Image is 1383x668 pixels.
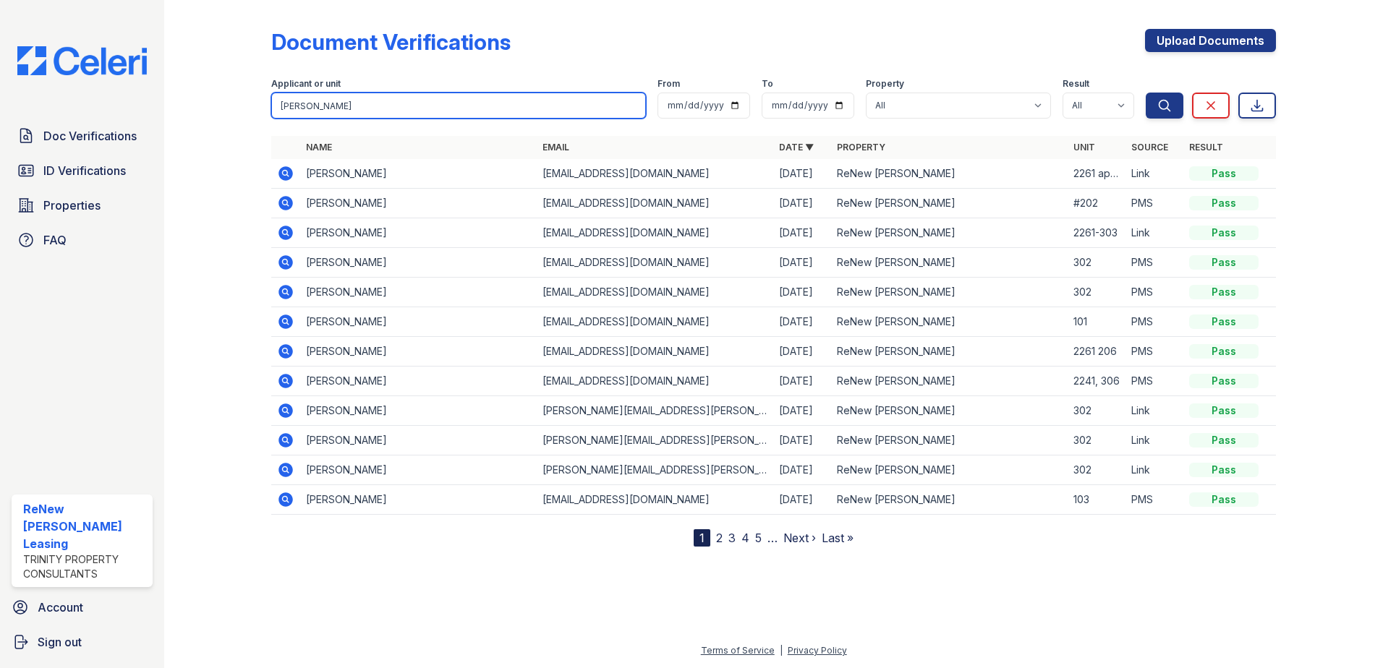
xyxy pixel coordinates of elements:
[300,248,537,278] td: [PERSON_NAME]
[537,307,773,337] td: [EMAIL_ADDRESS][DOMAIN_NAME]
[831,367,1068,396] td: ReNew [PERSON_NAME]
[1068,159,1125,189] td: 2261 apt 206
[755,531,762,545] a: 5
[537,455,773,485] td: [PERSON_NAME][EMAIL_ADDRESS][PERSON_NAME][DOMAIN_NAME]
[1125,485,1183,515] td: PMS
[6,628,158,656] button: Sign out
[306,142,332,153] a: Name
[1131,142,1168,153] a: Source
[773,218,831,248] td: [DATE]
[23,500,147,552] div: ReNew [PERSON_NAME] Leasing
[773,485,831,515] td: [DATE]
[300,159,537,189] td: [PERSON_NAME]
[773,278,831,307] td: [DATE]
[1189,492,1259,507] div: Pass
[1125,426,1183,455] td: Link
[831,485,1068,515] td: ReNew [PERSON_NAME]
[38,599,83,616] span: Account
[773,248,831,278] td: [DATE]
[1068,367,1125,396] td: 2241, 306
[38,633,82,651] span: Sign out
[1189,142,1223,153] a: Result
[1068,218,1125,248] td: 2261-303
[300,485,537,515] td: [PERSON_NAME]
[1189,285,1259,299] div: Pass
[716,531,723,545] a: 2
[773,159,831,189] td: [DATE]
[300,367,537,396] td: [PERSON_NAME]
[537,367,773,396] td: [EMAIL_ADDRESS][DOMAIN_NAME]
[831,455,1068,485] td: ReNew [PERSON_NAME]
[271,29,511,55] div: Document Verifications
[12,156,153,185] a: ID Verifications
[1189,344,1259,359] div: Pass
[1189,255,1259,270] div: Pass
[831,189,1068,218] td: ReNew [PERSON_NAME]
[537,337,773,367] td: [EMAIL_ADDRESS][DOMAIN_NAME]
[773,189,831,218] td: [DATE]
[1125,278,1183,307] td: PMS
[1068,485,1125,515] td: 103
[12,121,153,150] a: Doc Verifications
[1068,189,1125,218] td: #202
[1125,396,1183,426] td: Link
[1125,307,1183,337] td: PMS
[6,593,158,622] a: Account
[831,248,1068,278] td: ReNew [PERSON_NAME]
[1068,307,1125,337] td: 101
[12,226,153,254] a: FAQ
[694,529,710,547] div: 1
[1145,29,1276,52] a: Upload Documents
[779,142,814,153] a: Date ▼
[831,218,1068,248] td: ReNew [PERSON_NAME]
[831,278,1068,307] td: ReNew [PERSON_NAME]
[1189,374,1259,388] div: Pass
[300,396,537,426] td: [PERSON_NAME]
[773,396,831,426] td: [DATE]
[783,531,816,545] a: Next ›
[773,426,831,455] td: [DATE]
[1068,337,1125,367] td: 2261 206
[1189,166,1259,181] div: Pass
[537,218,773,248] td: [EMAIL_ADDRESS][DOMAIN_NAME]
[788,645,847,656] a: Privacy Policy
[271,93,646,119] input: Search by name, email, or unit number
[822,531,854,545] a: Last »
[773,367,831,396] td: [DATE]
[300,455,537,485] td: [PERSON_NAME]
[12,191,153,220] a: Properties
[773,337,831,367] td: [DATE]
[837,142,885,153] a: Property
[300,337,537,367] td: [PERSON_NAME]
[1189,314,1259,329] div: Pass
[831,307,1068,337] td: ReNew [PERSON_NAME]
[767,529,778,547] span: …
[1073,142,1095,153] a: Unit
[1068,396,1125,426] td: 302
[1068,248,1125,278] td: 302
[23,552,147,581] div: Trinity Property Consultants
[43,231,67,249] span: FAQ
[1068,455,1125,485] td: 302
[542,142,569,153] a: Email
[300,189,537,218] td: [PERSON_NAME]
[831,159,1068,189] td: ReNew [PERSON_NAME]
[1189,226,1259,240] div: Pass
[271,78,341,90] label: Applicant or unit
[1125,248,1183,278] td: PMS
[701,645,775,656] a: Terms of Service
[43,127,137,145] span: Doc Verifications
[773,307,831,337] td: [DATE]
[1189,196,1259,210] div: Pass
[1189,463,1259,477] div: Pass
[1125,159,1183,189] td: Link
[773,455,831,485] td: [DATE]
[300,426,537,455] td: [PERSON_NAME]
[537,159,773,189] td: [EMAIL_ADDRESS][DOMAIN_NAME]
[1125,189,1183,218] td: PMS
[741,531,749,545] a: 4
[831,426,1068,455] td: ReNew [PERSON_NAME]
[1189,433,1259,448] div: Pass
[43,162,126,179] span: ID Verifications
[1189,403,1259,418] div: Pass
